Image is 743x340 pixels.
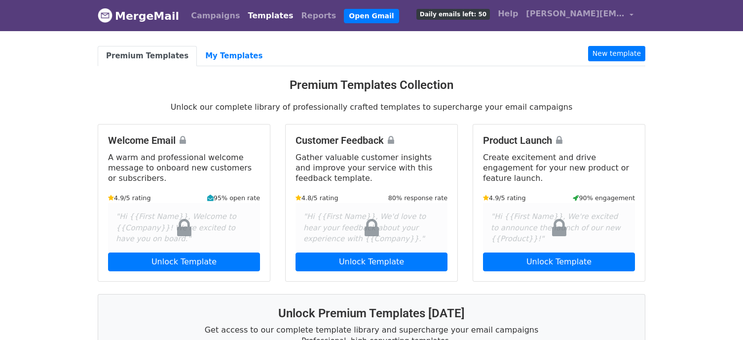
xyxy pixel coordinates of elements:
h3: Premium Templates Collection [98,78,645,92]
img: MergeMail logo [98,8,112,23]
a: Open Gmail [344,9,399,23]
a: My Templates [197,46,271,66]
small: 4.9/5 rating [108,193,151,203]
a: Unlock Template [108,253,260,271]
a: [PERSON_NAME][EMAIL_ADDRESS][DOMAIN_NAME] [522,4,637,27]
small: 95% open rate [207,193,260,203]
div: "Hi {{First Name}}, We'd love to hear your feedback about your experience with {{Company}}." [296,203,447,253]
span: [PERSON_NAME][EMAIL_ADDRESS][DOMAIN_NAME] [526,8,625,20]
a: MergeMail [98,5,179,26]
div: "Hi {{First Name}}, We're excited to announce the launch of our new {{Product}}!" [483,203,635,253]
a: New template [588,46,645,61]
small: 4.8/5 rating [296,193,338,203]
a: Templates [244,6,297,26]
p: A warm and professional welcome message to onboard new customers or subscribers. [108,152,260,183]
p: Gather valuable customer insights and improve your service with this feedback template. [296,152,447,183]
h4: Welcome Email [108,134,260,146]
span: Daily emails left: 50 [416,9,490,20]
a: Help [494,4,522,24]
div: "Hi {{First Name}}, Welcome to {{Company}}! We're excited to have you on board." [108,203,260,253]
a: Reports [297,6,340,26]
p: Unlock our complete library of professionally crafted templates to supercharge your email campaigns [98,102,645,112]
p: Get access to our complete template library and supercharge your email campaigns [110,325,633,335]
small: 4.9/5 rating [483,193,526,203]
h4: Product Launch [483,134,635,146]
a: Unlock Template [296,253,447,271]
p: Create excitement and drive engagement for your new product or feature launch. [483,152,635,183]
h3: Unlock Premium Templates [DATE] [110,306,633,321]
small: 90% engagement [573,193,635,203]
a: Unlock Template [483,253,635,271]
h4: Customer Feedback [296,134,447,146]
a: Campaigns [187,6,244,26]
a: Premium Templates [98,46,197,66]
a: Daily emails left: 50 [412,4,494,24]
small: 80% response rate [388,193,447,203]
